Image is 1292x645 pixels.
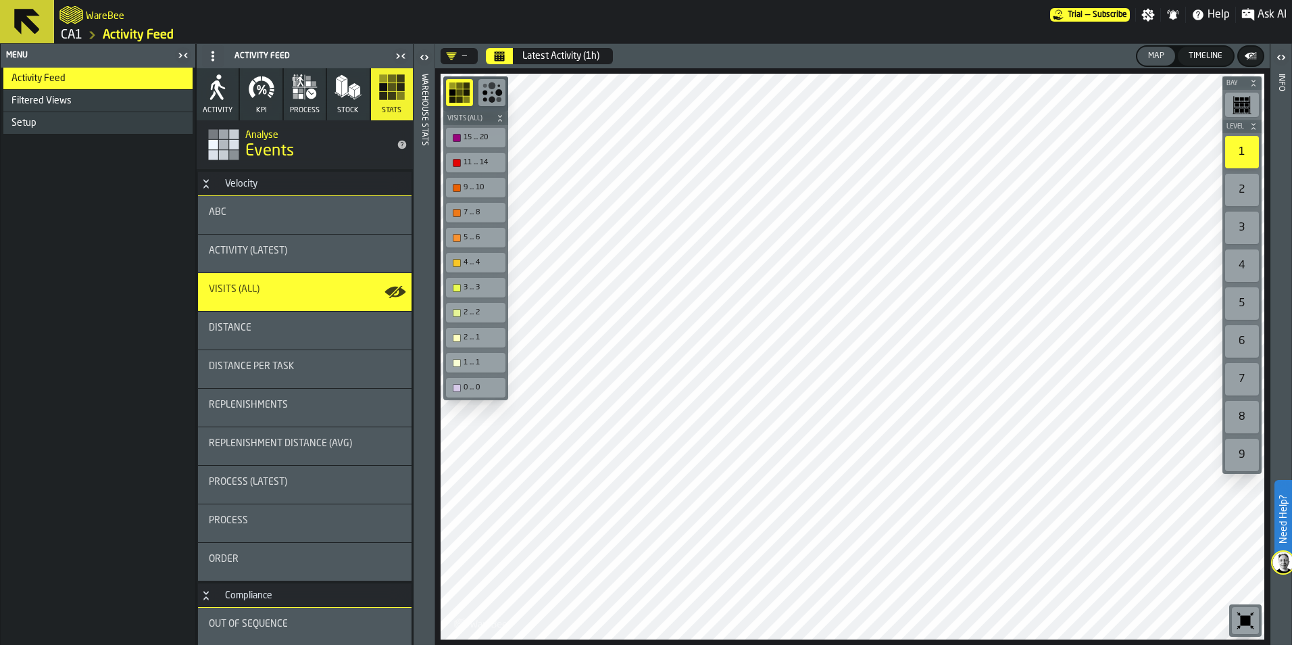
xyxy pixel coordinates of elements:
div: button-toolbar-undefined [443,350,508,375]
header: Warehouse Stats [414,44,434,645]
div: button-toolbar-undefined [443,300,508,325]
div: Title [209,554,401,565]
button: Button-Velocity-open [198,178,214,189]
div: button-toolbar-undefined [443,375,508,400]
button: Select date range Select date range [486,48,513,64]
div: Title [209,361,401,372]
div: button-toolbar-undefined [1222,360,1262,398]
span: — [1085,10,1090,20]
span: Ask AI [1258,7,1287,23]
div: 15 ... 20 [449,130,503,145]
div: button-toolbar-undefined [443,150,508,175]
div: Title [209,207,401,218]
nav: Breadcrumb [59,27,673,43]
label: button-toggle-Help [1186,7,1235,23]
button: Select date range [514,43,607,70]
div: button-toolbar-undefined [1222,285,1262,322]
span: Out of Sequence [209,619,288,629]
span: Process (Latest) [209,477,287,487]
div: 7 ... 8 [464,208,501,217]
div: 0 ... 0 [449,381,503,395]
div: DropdownMenuValue- [446,51,467,62]
label: button-toggle-Close me [174,47,193,64]
div: Title [209,515,401,526]
button: button-Timeline [1178,47,1233,66]
svg: Reset zoom and position [1235,610,1256,631]
div: Timeline [1183,51,1228,61]
span: Subscribe [1093,10,1127,20]
label: button-toggle-Open [415,47,434,71]
li: menu Setup [3,112,193,135]
div: 7 ... 8 [449,206,503,220]
div: 5 ... 6 [449,231,503,245]
span: Activity (Latest) [209,245,287,256]
div: Title [209,400,401,410]
div: Map [1143,51,1170,61]
div: stat-Distance [198,312,412,350]
div: Activity Feed [199,45,391,67]
div: button-toolbar-undefined [443,250,508,275]
div: Title [209,322,401,333]
div: 2 ... 2 [464,308,501,317]
div: Select date range [486,48,613,64]
span: Filtered Views [11,95,72,106]
button: Button-Compliance-open [198,590,214,601]
span: Process [209,515,248,526]
button: button-Map [1137,47,1175,66]
div: button-toolbar-undefined [1222,398,1262,436]
div: 5 ... 6 [464,233,501,242]
div: 11 ... 14 [464,158,501,167]
div: 3 [1225,212,1259,244]
div: stat-Order [198,543,412,581]
div: button-toolbar-undefined [1222,209,1262,247]
span: Visits (All) [445,115,493,122]
span: Replenishment Distance (AVG) [209,438,352,449]
label: button-toggle-Notifications [1161,8,1185,22]
div: Warehouse Stats [420,71,429,642]
div: button-toolbar-undefined [443,225,508,250]
h2: Sub Title [86,8,124,22]
div: button-toolbar-undefined [1222,436,1262,474]
div: button-toolbar-undefined [1222,90,1262,120]
span: Replenishments [209,400,288,410]
div: button-toolbar-undefined [1222,322,1262,360]
div: 3 ... 3 [464,283,501,292]
label: button-toggle-Open [1272,47,1291,71]
div: Title [209,477,401,487]
div: stat-Process [198,504,412,542]
div: stat-Replenishments [198,389,412,427]
div: Title [209,284,401,295]
svg: Show Congestion [449,82,470,103]
span: Order [209,554,239,565]
div: stat-Activity (Latest) [198,235,412,272]
div: 1 ... 1 [464,358,501,367]
div: stat-Visits (All) [198,273,412,311]
span: Activity Feed [11,73,66,84]
div: button-toolbar-undefined [1222,247,1262,285]
span: Level [1224,123,1247,130]
div: 2 ... 1 [449,331,503,345]
a: logo-header [443,610,520,637]
h3: title-section-Velocity [198,172,412,196]
div: 5 [1225,287,1259,320]
div: 2 ... 1 [464,333,501,342]
button: button- [1222,120,1262,133]
label: button-toggle-Settings [1136,8,1160,22]
div: Title [209,245,401,256]
span: ABC [209,207,226,218]
li: menu Filtered Views [3,90,193,112]
span: Distance [209,322,251,333]
div: Title [209,619,401,629]
a: link-to-/wh/i/76e2a128-1b54-4d66-80d4-05ae4c277723/feed/da221332-8753-4be1-a6c6-b415bb38d250 [103,28,174,43]
div: 7 [1225,363,1259,396]
div: 1 ... 1 [449,356,503,370]
span: Visits (All) [209,284,259,295]
span: Setup [11,118,36,128]
div: stat-ABC [198,196,412,234]
h3: title-section-Compliance [198,583,412,608]
button: button- [1239,47,1263,66]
